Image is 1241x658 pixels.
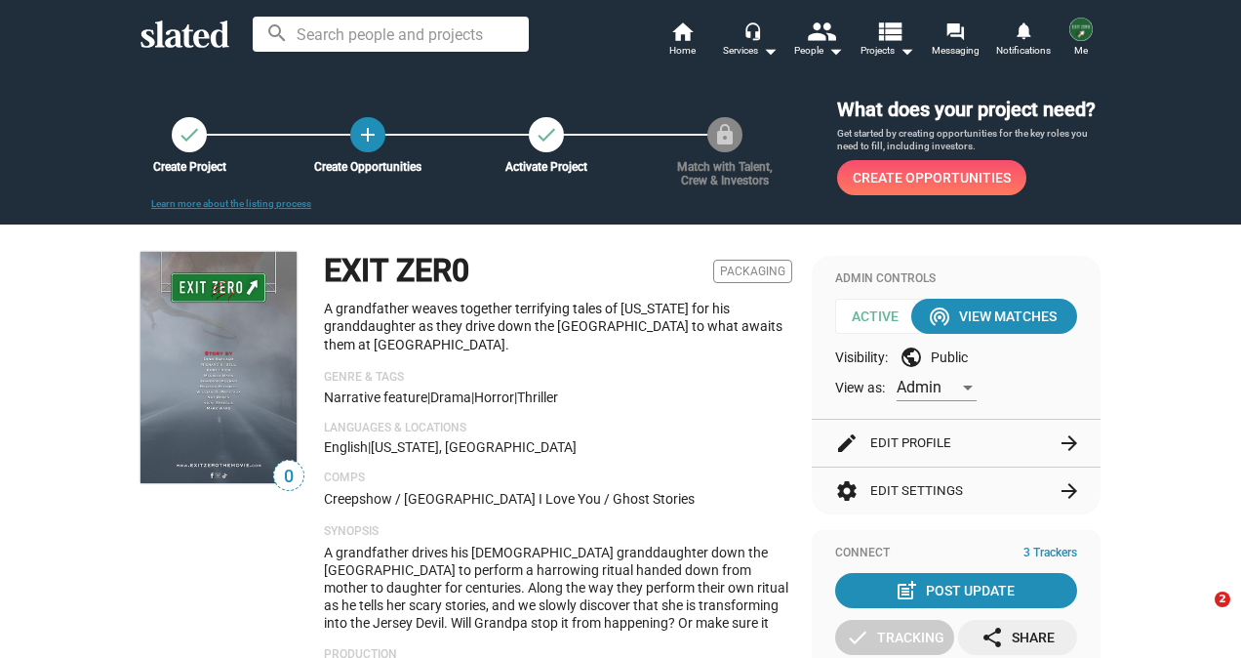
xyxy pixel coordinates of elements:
button: View Matches [911,299,1077,334]
span: 0 [274,464,303,490]
p: Get started by creating opportunities for the key roles you need to fill, including investors. [837,127,1101,153]
img: EXIT ZER0 [140,252,297,483]
span: Notifications [996,39,1051,62]
a: Messaging [921,20,989,62]
div: Services [723,39,778,62]
button: Kurt FriedMe [1058,14,1104,64]
span: Drama [430,390,471,405]
span: View as: [835,379,885,397]
div: Connect [835,546,1077,561]
button: Share [958,620,1077,655]
span: A grandfather drives his [DEMOGRAPHIC_DATA] granddaughter down the [GEOGRAPHIC_DATA] to perform a... [324,545,788,648]
h1: EXIT ZER0 [324,250,469,292]
p: Comps [324,471,792,486]
mat-icon: view_list [875,17,903,45]
div: Create Project [125,160,254,174]
div: Post Update [899,573,1015,608]
div: Tracking [846,620,944,655]
mat-icon: notifications [1014,21,1032,39]
mat-icon: headset_mic [743,21,761,39]
span: 2 [1215,592,1230,607]
mat-icon: forum [945,21,964,40]
span: [US_STATE], [GEOGRAPHIC_DATA] [371,439,577,455]
p: Creepshow / [GEOGRAPHIC_DATA] I Love You / Ghost Stories [324,490,792,509]
a: Home [648,20,716,62]
mat-icon: arrow_drop_down [758,39,781,62]
span: Messaging [932,39,980,62]
a: Create Opportunities [350,117,385,152]
p: Synopsis [324,524,792,540]
span: Admin [897,378,941,396]
mat-icon: people [807,17,835,45]
button: Edit Profile [835,420,1077,467]
span: Narrative feature [324,390,427,405]
mat-icon: arrow_drop_down [823,39,847,62]
div: Admin Controls [835,271,1077,287]
button: Tracking [835,620,954,655]
mat-icon: arrow_forward [1058,479,1081,503]
button: People [784,20,853,62]
mat-icon: check [535,123,558,146]
button: Services [716,20,784,62]
span: Horror [474,390,514,405]
div: View Matches [932,299,1057,334]
span: Thriller [517,390,558,405]
span: | [514,390,517,405]
a: Learn more about the listing process [151,198,311,209]
span: | [471,390,474,405]
span: | [368,439,371,455]
p: A grandfather weaves together terrifying tales of [US_STATE] for his granddaughter as they drive ... [324,300,792,354]
p: Languages & Locations [324,421,792,436]
span: Active [835,299,929,334]
mat-icon: post_add [895,579,918,602]
span: 3 Trackers [1023,546,1077,561]
a: Create Opportunities [837,160,1026,195]
span: Projects [861,39,914,62]
button: Projects [853,20,921,62]
mat-icon: arrow_drop_down [895,39,918,62]
mat-icon: add [356,123,380,146]
mat-icon: settings [835,479,859,503]
button: Edit Settings [835,468,1077,514]
mat-icon: check [178,123,201,146]
span: Packaging [713,260,792,283]
div: Activate Project [482,160,611,174]
button: Activate Project [529,117,564,152]
mat-icon: arrow_forward [1058,432,1081,455]
img: Kurt Fried [1069,18,1093,41]
div: Create Opportunities [303,160,432,174]
a: Notifications [989,20,1058,62]
div: Visibility: Public [835,346,1077,369]
span: | [427,390,430,405]
span: Home [669,39,696,62]
span: Me [1074,39,1088,62]
button: Post Update [835,573,1077,608]
mat-icon: share [981,626,1004,649]
div: Share [981,620,1055,655]
mat-icon: public [900,346,923,369]
mat-icon: home [670,20,694,43]
p: Genre & Tags [324,370,792,386]
mat-icon: wifi_tethering [928,305,951,328]
span: English [324,439,368,455]
mat-icon: edit [835,432,859,455]
span: Create Opportunities [853,160,1011,195]
input: Search people and projects [253,17,529,52]
mat-icon: check [846,626,869,649]
iframe: Intercom live chat [1175,592,1221,638]
h3: What does your project need? [837,97,1101,123]
div: People [794,39,843,62]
